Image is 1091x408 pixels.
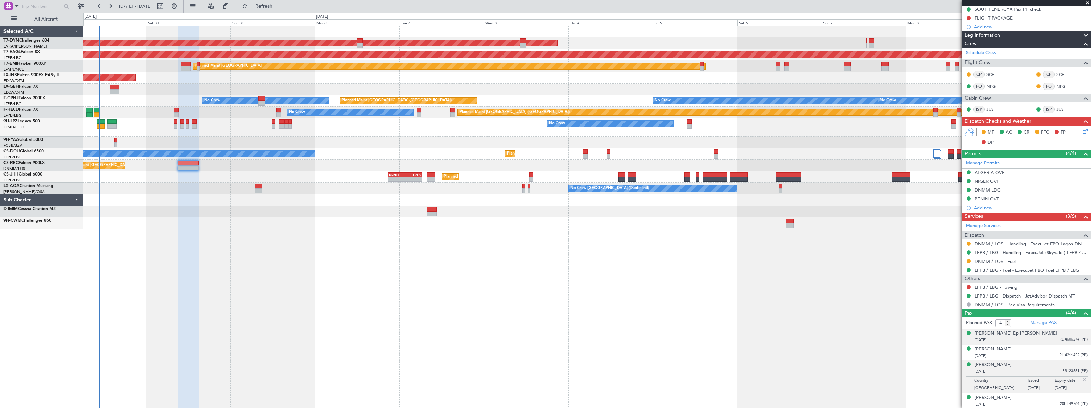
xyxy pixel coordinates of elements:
[973,83,985,90] div: FO
[3,143,22,148] a: FCBB/BZV
[3,138,43,142] a: 9H-YAAGlobal 5000
[64,160,174,171] div: Planned Maint [GEOGRAPHIC_DATA] ([GEOGRAPHIC_DATA])
[1060,368,1088,374] span: LR3123551 (PP)
[987,139,994,146] span: DP
[85,14,97,20] div: [DATE]
[3,166,25,171] a: DNMM/LOS
[3,124,24,130] a: LFMD/CEQ
[1056,106,1072,113] a: JUS
[231,19,315,26] div: Sun 31
[1055,385,1082,392] p: [DATE]
[3,184,54,188] a: LX-AOACitation Mustang
[3,73,17,77] span: LX-INB
[3,67,24,72] a: LFMN/NCE
[3,172,42,177] a: CS-JHHGlobal 6000
[975,302,1055,308] a: DNMM / LOS - Pax Visa Requirements
[3,108,19,112] span: F-HECD
[1056,83,1072,90] a: NPG
[975,353,986,358] span: [DATE]
[966,160,1000,167] a: Manage Permits
[1041,129,1049,136] span: FFC
[3,50,40,54] a: T7-EAGLFalcon 8X
[986,106,1002,113] a: JUS
[965,231,984,239] span: Dispatch
[1059,352,1088,358] span: RL 4211452 (PP)
[965,213,983,221] span: Services
[1030,320,1057,327] a: Manage PAX
[3,172,19,177] span: CS-JHH
[975,6,1041,12] div: SOUTH ENERGYX Pax PP check
[975,337,986,343] span: [DATE]
[975,250,1088,256] a: LFPB / LBG - Handling - ExecuJet (Skyvalet) LFPB / LBG
[389,177,405,181] div: -
[1006,129,1012,136] span: AC
[1066,213,1076,220] span: (3/6)
[3,138,19,142] span: 9H-YAA
[549,119,565,129] div: No Crew
[1028,378,1055,385] p: Issued
[974,378,1028,385] p: Country
[1043,71,1055,78] div: CP
[973,106,985,113] div: ISP
[3,178,22,183] a: LFPB/LBG
[1060,401,1088,407] span: 20EE49764 (PP)
[975,241,1088,247] a: DNMM / LOS - Handling - ExecuJet FBO Lagos DNMM / LOS
[18,17,74,22] span: All Aircraft
[974,24,1088,30] div: Add new
[3,85,19,89] span: LX-GBH
[1081,377,1088,383] img: close
[965,40,977,48] span: Crew
[3,73,59,77] a: LX-INBFalcon 900EX EASy II
[3,149,20,153] span: CS-DOU
[3,62,46,66] a: T7-EMIHawker 900XP
[459,107,570,117] div: Planned Maint [GEOGRAPHIC_DATA] ([GEOGRAPHIC_DATA])
[3,62,17,66] span: T7-EMI
[569,19,653,26] div: Thu 4
[8,14,76,25] button: All Aircraft
[974,205,1088,211] div: Add new
[389,173,405,177] div: KRNO
[975,258,1016,264] a: DNMM / LOS - Fuel
[3,96,19,100] span: F-GPNJ
[965,59,991,67] span: Flight Crew
[974,385,1028,392] p: [GEOGRAPHIC_DATA]
[987,129,994,136] span: MF
[880,95,896,106] div: No Crew
[975,402,986,407] span: [DATE]
[975,284,1017,290] a: LFPB / LBG - Towing
[975,187,1001,193] div: DNMM LDG
[3,119,40,123] a: 9H-LPZLegacy 500
[3,44,47,49] a: EVRA/[PERSON_NAME]
[3,108,38,112] a: F-HECDFalcon 7X
[195,61,262,71] div: Planned Maint [GEOGRAPHIC_DATA]
[249,4,279,9] span: Refresh
[975,170,1004,176] div: ALGERIA OVF
[1059,337,1088,343] span: RL 4606274 (PP)
[1028,385,1055,392] p: [DATE]
[975,267,1079,273] a: LFPB / LBG - Fuel - ExecuJet FBO Fuel LFPB / LBG
[147,19,231,26] div: Sat 30
[507,149,617,159] div: Planned Maint [GEOGRAPHIC_DATA] ([GEOGRAPHIC_DATA])
[975,346,1012,353] div: [PERSON_NAME]
[204,95,220,106] div: No Crew
[3,90,24,95] a: EDLW/DTM
[3,219,51,223] a: 9H-CWMChallenger 850
[965,275,980,283] span: Others
[3,119,17,123] span: 9H-LPZ
[965,31,1000,40] span: Leg Information
[975,293,1075,299] a: LFPB / LBG - Dispatch - JetAdvisor Dispatch MT
[1066,150,1076,157] span: (4/4)
[62,19,146,26] div: Fri 29
[3,96,45,100] a: F-GPNJFalcon 900EX
[1066,309,1076,316] span: (4/4)
[975,196,999,202] div: BENIN OVF
[966,222,1001,229] a: Manage Services
[3,189,45,194] a: [PERSON_NAME]/QSA
[239,1,281,12] button: Refresh
[3,38,19,43] span: T7-DYN
[3,155,22,160] a: LFPB/LBG
[1043,106,1055,113] div: ISP
[484,19,568,26] div: Wed 3
[570,183,649,194] div: No Crew [GEOGRAPHIC_DATA] (Dublin Intl)
[3,78,24,84] a: EDLW/DTM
